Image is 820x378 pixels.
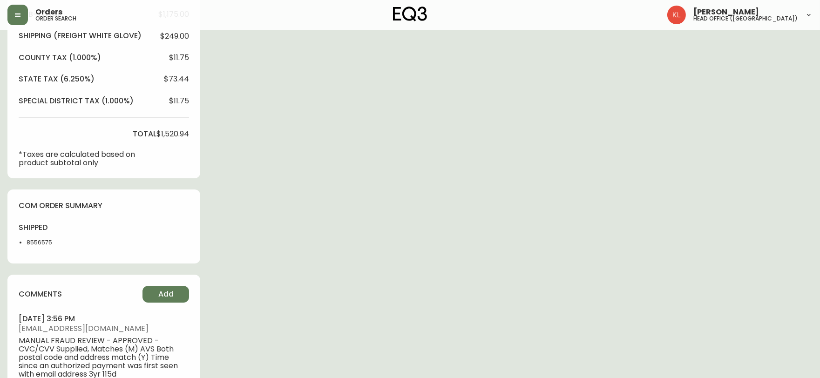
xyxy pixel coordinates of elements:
[156,130,189,138] span: $1,520.94
[35,16,76,21] h5: order search
[19,324,189,333] span: [EMAIL_ADDRESS][DOMAIN_NAME]
[19,31,142,41] h4: Shipping ( Freight White Glove )
[693,8,759,16] span: [PERSON_NAME]
[169,54,189,62] span: $11.75
[19,289,62,299] h4: comments
[158,289,174,299] span: Add
[667,6,686,24] img: 2c0c8aa7421344cf0398c7f872b772b5
[142,286,189,303] button: Add
[164,75,189,83] span: $73.44
[693,16,798,21] h5: head office ([GEOGRAPHIC_DATA])
[27,238,68,247] li: 8556575
[19,96,134,106] h4: special district tax (1.000%)
[169,97,189,105] span: $11.75
[19,223,68,233] h4: shipped
[19,314,189,324] h4: [DATE] 3:56 pm
[35,8,62,16] span: Orders
[393,7,427,21] img: logo
[19,74,95,84] h4: state tax (6.250%)
[19,53,101,63] h4: county tax (1.000%)
[19,150,156,167] p: *Taxes are calculated based on product subtotal only
[133,129,156,139] h4: total
[19,201,189,211] h4: com order summary
[160,32,189,40] span: $249.00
